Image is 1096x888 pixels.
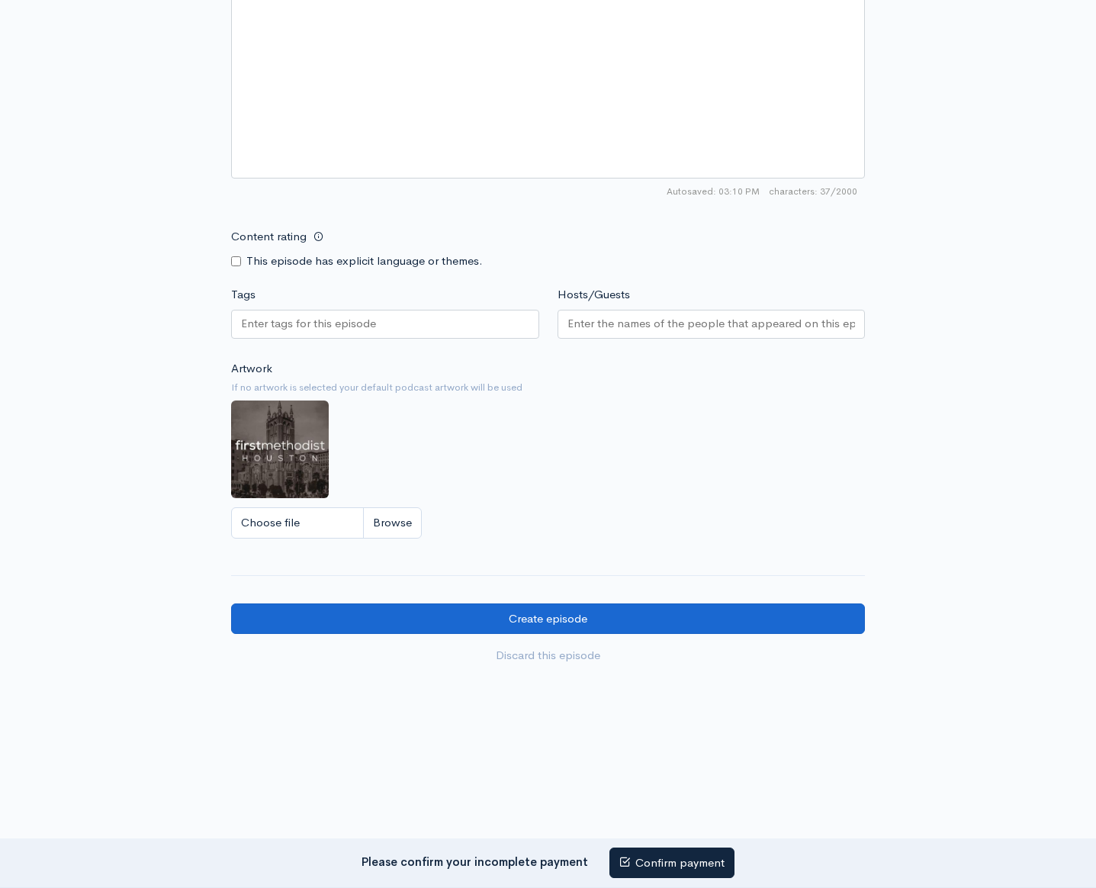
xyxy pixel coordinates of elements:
input: Enter tags for this episode [241,315,378,333]
span: Autosaved: 03:10 PM [667,185,760,198]
label: Artwork [231,360,272,378]
strong: Please confirm your incomplete payment [362,854,588,868]
label: Hosts/Guests [558,286,630,304]
label: This episode has explicit language or themes. [246,253,483,270]
label: Tags [231,286,256,304]
small: If no artwork is selected your default podcast artwork will be used [231,380,865,395]
span: 37/2000 [769,185,857,198]
a: Confirm payment [609,848,734,879]
label: Content rating [231,221,307,253]
input: Create episode [231,603,865,635]
a: Discard this episode [231,640,865,671]
input: Enter the names of the people that appeared on this episode [567,315,856,333]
